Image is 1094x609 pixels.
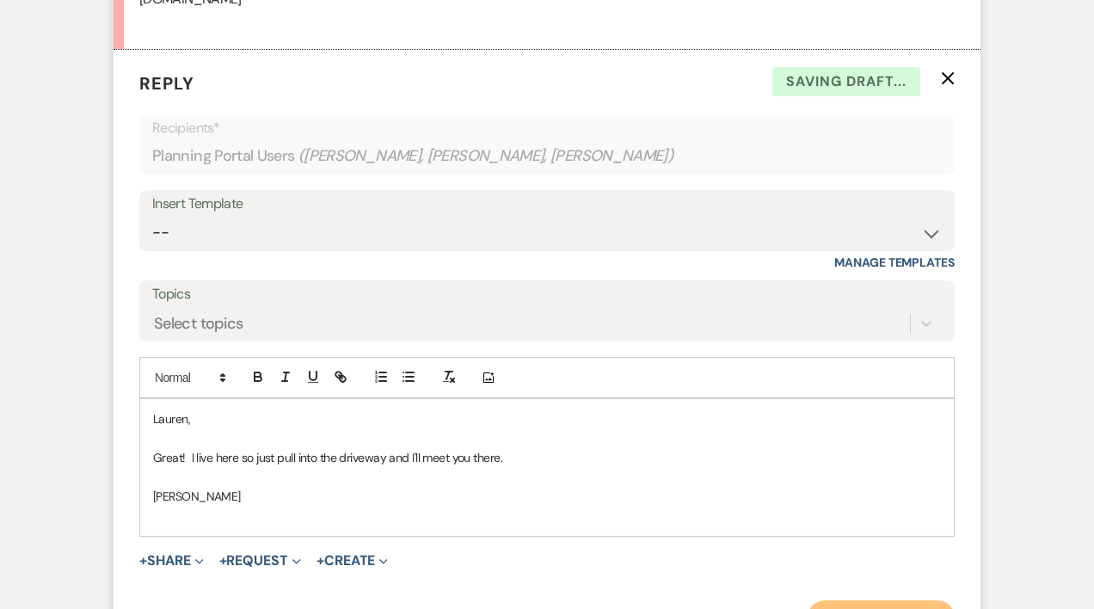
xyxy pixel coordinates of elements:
span: Reply [139,72,194,95]
p: Great! I live here so just pull into the driveway and I'll meet you there. [153,448,941,467]
button: Create [317,554,388,568]
div: Insert Template [152,192,942,217]
a: Manage Templates [834,255,955,270]
span: ( [PERSON_NAME], [PERSON_NAME], [PERSON_NAME] ) [298,145,674,168]
button: Share [139,554,204,568]
div: Select topics [154,312,243,335]
p: [PERSON_NAME] [153,487,941,506]
button: Request [219,554,301,568]
p: Recipients* [152,117,942,139]
p: Lauren, [153,409,941,428]
label: Topics [152,282,942,307]
div: Planning Portal Users [152,139,942,173]
span: + [219,554,227,568]
span: + [317,554,324,568]
span: Saving draft... [772,67,920,96]
span: + [139,554,147,568]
